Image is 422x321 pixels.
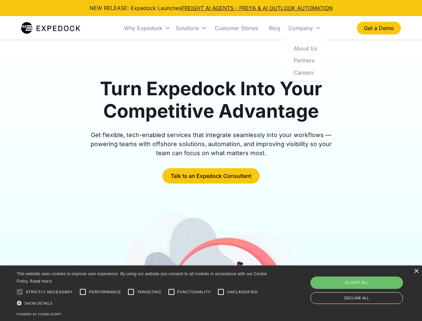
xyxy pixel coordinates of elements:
[286,39,325,81] nav: Company
[288,42,322,54] a: About Us
[90,4,333,12] div: NEW RELEASE: Expedock Launches
[21,21,80,35] img: Expedock Logo
[17,272,267,284] span: This website uses cookies to improve user experience. By using our website you consent to all coo...
[177,289,211,295] span: Functionality
[162,168,260,184] a: Talk to an Expedock Consultant
[83,130,339,157] div: Get flexible, tech-enabled services that integrate seamlessly into your workflows — powering team...
[26,289,73,295] span: Strictly necessary
[89,289,121,295] span: Performance
[209,17,264,39] a: Customer Stories
[121,17,173,39] div: Why Expedock
[83,78,339,122] h1: Turn Expedock Into Your Competitive Advantage
[17,300,269,307] div: Show details
[21,21,80,35] a: home
[288,25,313,31] div: Company
[288,54,322,66] a: Partners
[124,25,162,31] div: Why Expedock
[137,289,161,295] span: Targeting
[286,17,323,39] div: Company
[173,17,209,39] div: Solutions
[357,22,401,34] a: Get a Demo
[227,289,258,295] span: Unclassified
[176,25,199,31] div: Solutions
[30,279,52,284] a: Read more
[17,312,61,316] a: Powered by cookie-script
[24,301,52,305] span: Show details
[264,17,286,39] a: Blog
[181,5,333,11] a: FREIGHT AI AGENTS - FREYA & AI OUTLOOK AUTOMATION
[311,249,422,321] iframe: Chat Widget
[288,66,322,78] a: Careers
